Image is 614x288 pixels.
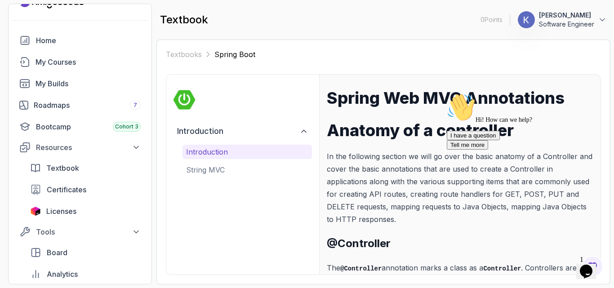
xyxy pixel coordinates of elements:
[14,118,146,136] a: bootcamp
[14,139,146,155] button: Resources
[36,57,141,67] div: My Courses
[36,226,141,237] div: Tools
[4,41,57,51] button: I have a question
[481,15,503,24] p: 0 Points
[133,102,137,109] span: 7
[46,163,79,173] span: Textbook
[36,142,141,153] div: Resources
[30,207,41,216] img: jetbrains icon
[182,145,312,159] button: Introduction
[214,50,255,59] span: Spring Boot
[25,181,146,199] a: certificates
[4,27,89,34] span: Hi! How can we help?
[186,164,308,175] p: String MVC
[34,100,141,111] div: Roadmaps
[174,121,312,141] button: Introduction
[14,96,146,114] a: roadmaps
[539,20,594,29] p: Software Engineer
[25,159,146,177] a: textbook
[327,150,593,226] p: In the following section we will go over the basic anatomy of a Controller and cover the basic an...
[340,265,382,272] code: @Controller
[25,265,146,283] a: analytics
[14,31,146,49] a: home
[36,78,141,89] div: My Builds
[4,51,45,60] button: Tell me more
[327,89,593,107] h1: Spring Web MVC Annotations
[327,236,593,251] h2: @Controller
[47,269,78,279] span: Analytics
[47,184,86,195] span: Certificates
[182,163,312,177] button: String MVC
[46,206,76,217] span: Licenses
[443,89,605,248] iframe: chat widget
[14,75,146,93] a: builds
[517,11,607,29] button: user profile image[PERSON_NAME]Software Engineer
[36,121,141,132] div: Bootcamp
[327,121,593,139] h1: Anatomy of a controller
[186,146,308,157] p: Introduction
[115,123,138,130] span: Cohort 3
[576,252,605,279] iframe: chat widget
[25,244,146,261] a: board
[177,125,223,137] h2: Introduction
[518,11,535,28] img: user profile image
[47,247,67,258] span: Board
[483,265,521,272] code: Controller
[25,202,146,220] a: licenses
[14,53,146,71] a: courses
[160,13,208,27] h2: textbook
[36,35,141,46] div: Home
[4,4,32,32] img: :wave:
[539,11,594,20] p: [PERSON_NAME]
[14,224,146,240] button: Tools
[166,49,202,60] a: Textbooks
[174,89,195,111] img: spring-boot logo
[4,4,165,60] div: 👋Hi! How can we help?I have a questionTell me more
